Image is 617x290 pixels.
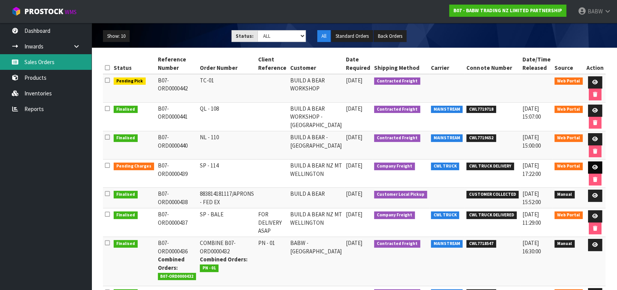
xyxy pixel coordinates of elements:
td: BUILD A BEAR - [GEOGRAPHIC_DATA] [288,131,344,159]
span: Manual [554,191,575,198]
td: PN - 01 [256,237,288,286]
td: SP - 114 [198,159,256,188]
strong: Combined Orders: [158,256,185,271]
td: B07-ORD0000441 [156,103,198,131]
span: CWL TRUCK [431,211,460,219]
span: CWL TRUCK [431,163,460,170]
th: Connote Number [464,53,521,74]
span: CUSTOMER COLLECTED [466,191,519,198]
td: BABW - [GEOGRAPHIC_DATA] [288,237,344,286]
strong: Status: [236,33,254,39]
span: [DATE] 11:29:00 [522,211,541,226]
span: CWL7719652 [466,134,496,142]
strong: B07 - BABW TRADING NZ LIMITED PARTNERSHIP [453,7,562,14]
span: CWL7718547 [466,240,496,248]
td: FOR DELIVERY ASAP [256,208,288,237]
td: TC-01 [198,74,256,103]
span: [DATE] [346,211,362,218]
td: SP - BALE [198,208,256,237]
th: Client Reference [256,53,288,74]
span: Customer Local Pickup [374,191,427,198]
button: All [317,30,331,42]
span: Contracted Freight [374,106,420,113]
td: QL - 108 [198,103,256,131]
td: BUILD A BEAR WORKSHOP [288,74,344,103]
button: Show: 10 [103,30,130,42]
strong: Combined Orders: [200,256,247,263]
th: Reference Number [156,53,198,74]
span: [DATE] [346,105,362,112]
th: Date/Time Released [521,53,553,74]
span: Contracted Freight [374,134,420,142]
span: Web Portal [554,163,583,170]
td: BUILD A BEAR NZ MT WELLINGTON [288,159,344,188]
span: Contracted Freight [374,240,420,248]
span: PN - 01 [200,264,219,272]
span: [DATE] [346,239,362,246]
span: [DATE] [346,162,362,169]
span: [DATE] [346,190,362,197]
td: BUILD A BEAR NZ MT WELLINGTON [288,208,344,237]
th: Source [553,53,585,74]
span: Web Portal [554,77,583,85]
span: [DATE] 17:22:00 [522,162,541,177]
th: Order Number [198,53,256,74]
span: ProStock [24,6,63,16]
small: WMS [65,8,77,16]
th: Customer [288,53,344,74]
td: B07-ORD0000436 [156,237,198,286]
span: Manual [554,240,575,248]
span: Web Portal [554,211,583,219]
span: [DATE] 15:00:00 [522,134,541,149]
span: Company Freight [374,163,415,170]
td: B07-ORD0000440 [156,131,198,159]
td: B07-ORD0000442 [156,74,198,103]
span: Finalised [114,106,138,113]
span: Finalised [114,211,138,219]
span: MAINSTREAM [431,240,463,248]
span: BABW [588,8,603,15]
span: Web Portal [554,134,583,142]
span: Finalised [114,240,138,248]
span: Finalised [114,134,138,142]
span: Pending Charges [114,163,154,170]
td: 883814181117/APRONS - FED EX [198,188,256,208]
span: Web Portal [554,106,583,113]
span: Pending Pick [114,77,146,85]
span: B07-ORD0000432 [158,273,196,280]
span: [DATE] 16:30:00 [522,239,541,255]
td: COMBINE B07-ORD0000432 [198,237,256,286]
span: [DATE] 15:07:00 [522,105,541,120]
td: B07-ORD0000437 [156,208,198,237]
span: Contracted Freight [374,77,420,85]
th: Carrier [429,53,465,74]
img: cube-alt.png [11,6,21,16]
td: NL - 110 [198,131,256,159]
span: MAINSTREAM [431,134,463,142]
td: B07-ORD0000438 [156,188,198,208]
span: Company Freight [374,211,415,219]
th: Shipping Method [372,53,429,74]
button: Back Orders [374,30,407,42]
span: CWL7719718 [466,106,496,113]
span: Finalised [114,191,138,198]
th: Action [585,53,606,74]
th: Status [112,53,156,74]
span: [DATE] [346,77,362,84]
td: BUILD A BEAR WORKSHOP - [GEOGRAPHIC_DATA] [288,103,344,131]
span: [DATE] [346,134,362,141]
td: BUILD A BEAR [288,188,344,208]
th: Date Required [344,53,372,74]
span: CWL TRUCK DELIVERY [466,163,514,170]
td: B07-ORD0000439 [156,159,198,188]
span: CWL TRUCK DELIVERED [466,211,517,219]
span: MAINSTREAM [431,106,463,113]
span: [DATE] 15:52:00 [522,190,541,205]
button: Standard Orders [331,30,373,42]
